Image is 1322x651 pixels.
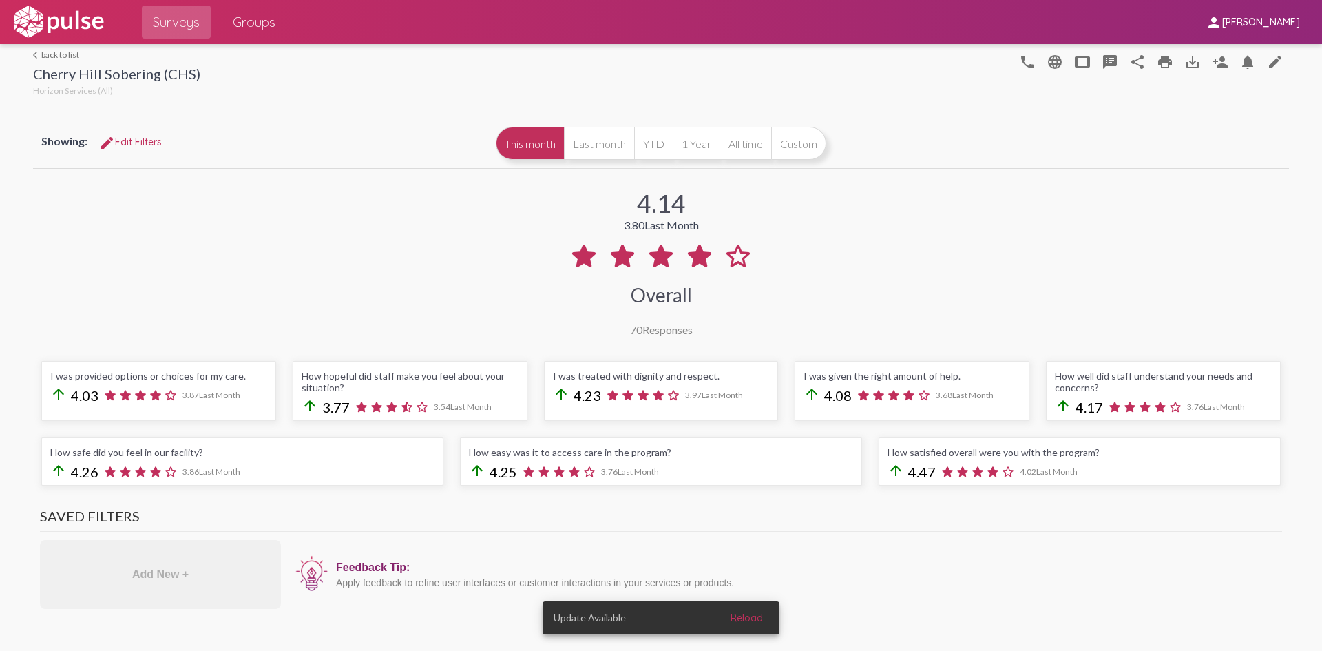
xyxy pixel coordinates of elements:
[630,323,693,336] div: Responses
[1234,48,1261,75] button: Bell
[302,397,318,414] mat-icon: arrow_upward
[1014,48,1041,75] button: language
[71,464,98,480] span: 4.26
[553,386,569,402] mat-icon: arrow_upward
[637,188,686,218] div: 4.14
[1019,54,1036,70] mat-icon: language
[1020,466,1078,477] span: 4.02
[1157,54,1173,70] mat-icon: print
[322,399,350,415] span: 3.77
[1102,54,1118,70] mat-icon: speaker_notes
[1204,402,1245,412] span: Last Month
[434,402,492,412] span: 3.54
[888,446,1272,458] div: How satisfied overall were you with the program?
[336,577,1275,588] div: Apply feedback to refine user interfaces or customer interactions in your services or products.
[1041,48,1069,75] button: language
[824,387,852,404] span: 4.08
[908,464,936,480] span: 4.47
[644,218,699,231] span: Last Month
[804,386,820,402] mat-icon: arrow_upward
[302,370,518,393] div: How hopeful did staff make you feel about your situation?
[771,127,826,160] button: Custom
[71,387,98,404] span: 4.03
[1261,48,1289,75] a: language
[1096,48,1124,75] button: speaker_notes
[142,6,211,39] a: Surveys
[554,611,626,625] span: Update Available
[98,135,115,152] mat-icon: Edit Filters
[630,323,642,336] span: 70
[1055,397,1071,414] mat-icon: arrow_upward
[1124,48,1151,75] button: Share
[469,446,853,458] div: How easy was it to access care in the program?
[182,390,240,400] span: 3.87
[1267,54,1283,70] mat-icon: language
[469,462,485,479] mat-icon: arrow_upward
[50,446,434,458] div: How safe did you feel in our facility?
[33,51,41,59] mat-icon: arrow_back_ios
[1212,54,1228,70] mat-icon: Person
[222,6,286,39] a: Groups
[233,10,275,34] span: Groups
[1076,399,1103,415] span: 4.17
[720,606,774,630] button: Reload
[1047,54,1063,70] mat-icon: language
[199,390,240,400] span: Last Month
[1239,54,1256,70] mat-icon: Bell
[41,134,87,147] span: Showing:
[450,402,492,412] span: Last Month
[673,127,720,160] button: 1 Year
[564,127,634,160] button: Last month
[731,612,763,624] span: Reload
[87,130,173,154] button: Edit FiltersEdit Filters
[496,127,564,160] button: This month
[618,466,659,477] span: Last Month
[33,65,200,85] div: Cherry Hill Sobering (CHS)
[50,370,267,382] div: I was provided options or choices for my care.
[936,390,994,400] span: 3.68
[720,127,771,160] button: All time
[1129,54,1146,70] mat-icon: Share
[804,370,1020,382] div: I was given the right amount of help.
[1222,17,1300,29] span: [PERSON_NAME]
[631,283,692,307] div: Overall
[50,462,67,479] mat-icon: arrow_upward
[702,390,743,400] span: Last Month
[1187,402,1245,412] span: 3.76
[685,390,743,400] span: 3.97
[574,387,601,404] span: 4.23
[40,508,1282,532] h3: Saved Filters
[1036,466,1078,477] span: Last Month
[1069,48,1096,75] button: tablet
[601,466,659,477] span: 3.76
[336,561,1275,574] div: Feedback Tip:
[98,136,162,148] span: Edit Filters
[1179,48,1206,75] button: Download
[1206,48,1234,75] button: Person
[888,462,904,479] mat-icon: arrow_upward
[199,466,240,477] span: Last Month
[490,464,517,480] span: 4.25
[634,127,673,160] button: YTD
[50,386,67,402] mat-icon: arrow_upward
[1195,9,1311,34] button: [PERSON_NAME]
[40,540,281,609] div: Add New +
[952,390,994,400] span: Last Month
[1206,14,1222,31] mat-icon: person
[33,85,113,96] span: Horizon Services (All)
[295,555,329,593] img: icon12.png
[1151,48,1179,75] a: print
[553,370,770,382] div: I was treated with dignity and respect.
[1074,54,1091,70] mat-icon: tablet
[33,50,200,60] a: back to list
[182,466,240,477] span: 3.86
[624,218,699,231] div: 3.80
[11,5,106,39] img: white-logo.svg
[1184,54,1201,70] mat-icon: Download
[1055,370,1272,393] div: How well did staff understand your needs and concerns?
[153,10,200,34] span: Surveys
